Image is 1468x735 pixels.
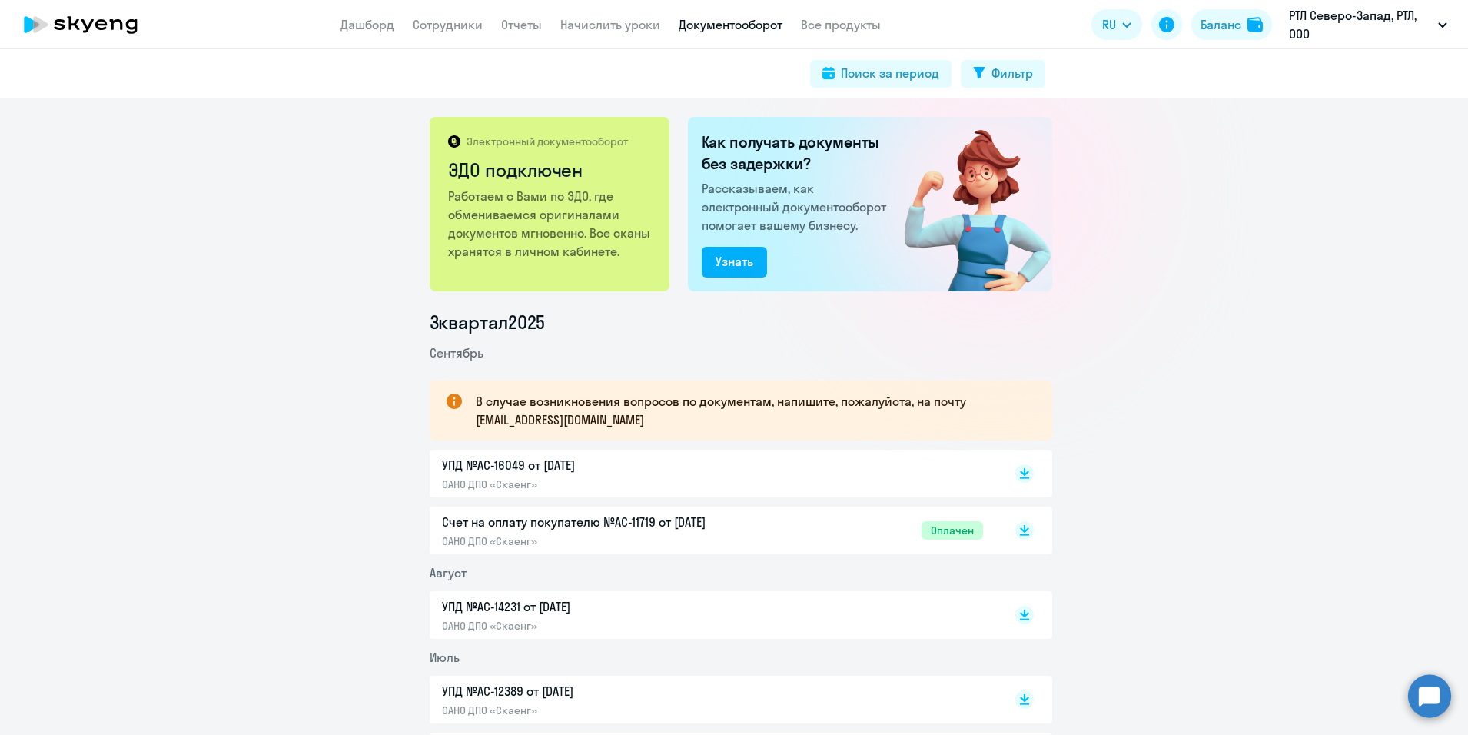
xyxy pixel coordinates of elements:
[810,60,952,88] button: Поиск за период
[442,456,765,474] p: УПД №AC-16049 от [DATE]
[448,158,653,182] h2: ЭДО подключен
[413,17,483,32] a: Сотрудники
[1289,6,1432,43] p: РТЛ Северо-Запад, РТЛ, ООО
[716,252,753,271] div: Узнать
[702,247,767,278] button: Узнать
[501,17,542,32] a: Отчеты
[442,682,983,717] a: УПД №AC-12389 от [DATE]ОАНО ДПО «Скаенг»
[801,17,881,32] a: Все продукты
[841,64,939,82] div: Поиск за период
[1102,15,1116,34] span: RU
[442,534,765,548] p: ОАНО ДПО «Скаенг»
[442,619,765,633] p: ОАНО ДПО «Скаенг»
[442,456,983,491] a: УПД №AC-16049 от [DATE]ОАНО ДПО «Скаенг»
[448,187,653,261] p: Работаем с Вами по ЭДО, где обмениваемся оригиналами документов мгновенно. Все сканы хранятся в л...
[442,682,765,700] p: УПД №AC-12389 от [DATE]
[1201,15,1241,34] div: Баланс
[442,597,765,616] p: УПД №AC-14231 от [DATE]
[442,597,983,633] a: УПД №AC-14231 от [DATE]ОАНО ДПО «Скаенг»
[702,131,892,175] h2: Как получать документы без задержки?
[430,650,460,665] span: Июль
[430,565,467,580] span: Август
[879,117,1052,291] img: connected
[702,179,892,234] p: Рассказываем, как электронный документооборот помогает вашему бизнесу.
[961,60,1045,88] button: Фильтр
[922,521,983,540] span: Оплачен
[442,477,765,491] p: ОАНО ДПО «Скаенг»
[1091,9,1142,40] button: RU
[467,135,628,148] p: Электронный документооборот
[1247,17,1263,32] img: balance
[442,513,765,531] p: Счет на оплату покупателю №AC-11719 от [DATE]
[991,64,1033,82] div: Фильтр
[430,345,483,361] span: Сентябрь
[679,17,782,32] a: Документооборот
[560,17,660,32] a: Начислить уроки
[1281,6,1455,43] button: РТЛ Северо-Запад, РТЛ, ООО
[442,513,983,548] a: Счет на оплату покупателю №AC-11719 от [DATE]ОАНО ДПО «Скаенг»Оплачен
[430,310,1052,334] li: 3 квартал 2025
[340,17,394,32] a: Дашборд
[476,392,1025,429] p: В случае возникновения вопросов по документам, напишите, пожалуйста, на почту [EMAIL_ADDRESS][DOM...
[442,703,765,717] p: ОАНО ДПО «Скаенг»
[1191,9,1272,40] button: Балансbalance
